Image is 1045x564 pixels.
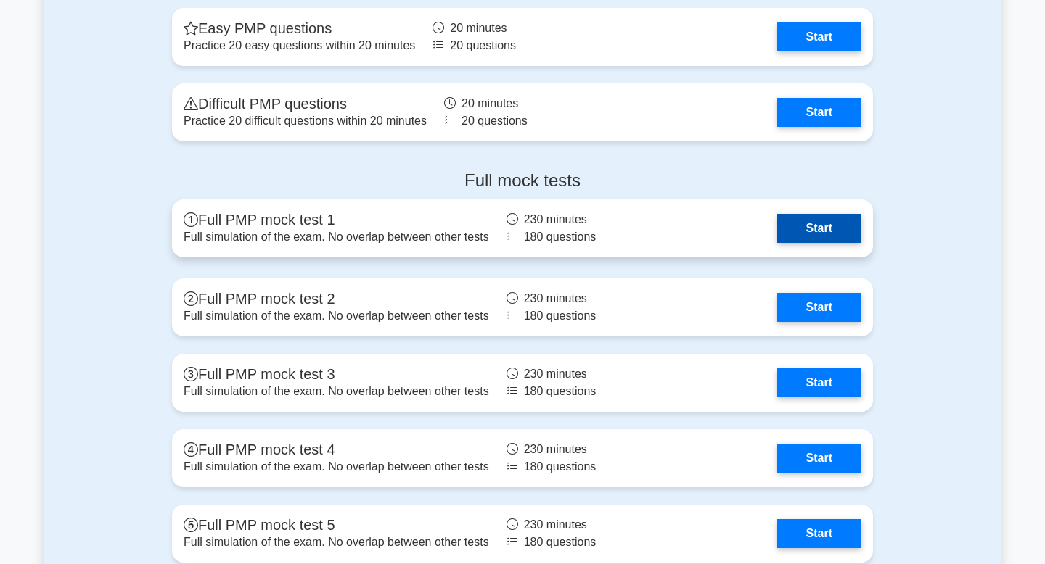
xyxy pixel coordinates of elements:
a: Start [777,519,861,548]
a: Start [777,368,861,397]
a: Start [777,444,861,473]
a: Start [777,293,861,322]
h4: Full mock tests [172,170,873,191]
a: Start [777,98,861,127]
a: Start [777,22,861,51]
a: Start [777,214,861,243]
